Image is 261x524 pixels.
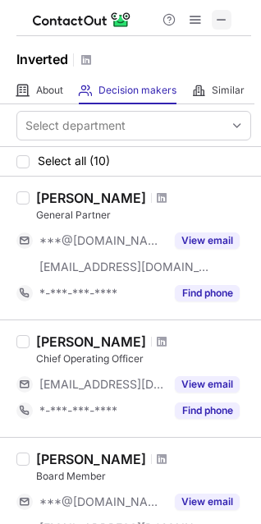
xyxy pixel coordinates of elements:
[16,49,68,69] h1: Inverted
[36,208,251,223] div: General Partner
[175,285,240,301] button: Reveal Button
[39,260,210,274] span: [EMAIL_ADDRESS][DOMAIN_NAME]
[25,117,126,134] div: Select department
[36,84,63,97] span: About
[36,451,146,467] div: [PERSON_NAME]
[98,84,176,97] span: Decision makers
[175,402,240,419] button: Reveal Button
[39,494,165,509] span: ***@[DOMAIN_NAME]
[39,233,165,248] span: ***@[DOMAIN_NAME]
[212,84,245,97] span: Similar
[175,376,240,393] button: Reveal Button
[36,469,251,484] div: Board Member
[36,352,251,366] div: Chief Operating Officer
[175,494,240,510] button: Reveal Button
[175,232,240,249] button: Reveal Button
[39,377,165,392] span: [EMAIL_ADDRESS][DOMAIN_NAME]
[33,10,131,30] img: ContactOut v5.3.10
[38,154,110,168] span: Select all (10)
[36,190,146,206] div: [PERSON_NAME]
[36,333,146,350] div: [PERSON_NAME]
